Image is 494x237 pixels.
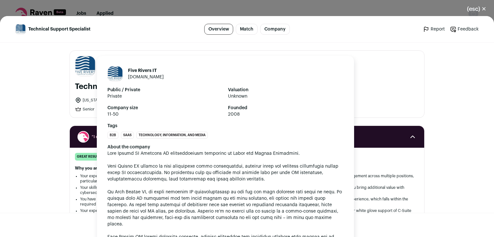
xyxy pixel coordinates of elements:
a: Report [423,26,445,32]
li: Senior [75,106,159,112]
li: SaaS [121,132,134,139]
a: Match [236,24,258,35]
li: B2B [107,132,118,139]
li: Your experience managing VIP access and providing technical support at [GEOGRAPHIC_DATA] demonstr... [80,208,414,218]
strong: Tags [107,123,343,129]
h1: Five Rivers IT [128,67,164,74]
img: 039adb6f9950b01959fb87a8c6c4e79f731a1980ecdaa2062103ab46f6a1dd7d.jpg [75,56,95,76]
li: [US_STATE] [75,97,159,103]
a: Feedback [450,26,479,32]
button: Close modal [459,2,494,16]
span: 11-50 [107,111,223,118]
img: 039adb6f9950b01959fb87a8c6c4e79f731a1980ecdaa2062103ab46f6a1dd7d.jpg [16,24,25,34]
div: About the company [107,144,343,150]
li: You have a relevant B.S. in Information Technology from NJIT, meeting the education requirement, ... [80,197,414,207]
strong: Founded [228,105,343,111]
strong: Valuation [228,87,343,93]
span: Technical Support Specialist [28,26,90,32]
strong: Company size [107,105,223,111]
a: Company [260,24,290,35]
h2: Why you are a great fit [75,166,419,171]
span: “I evaluated your resume experience. This is what I found.” [92,134,402,139]
div: great resume match [75,153,115,161]
li: Technology, Information, and Media [136,132,208,139]
li: Your skills match essential requirements including Active Directory, Azure, M365, remote support ... [80,185,414,195]
li: Your experience aligns perfectly with the role's requirements, including helpdesk support, hardwa... [80,173,414,184]
strong: Public / Private [107,87,223,93]
img: 039adb6f9950b01959fb87a8c6c4e79f731a1980ecdaa2062103ab46f6a1dd7d.jpg [108,66,123,81]
span: Unknown [228,93,343,100]
a: Overview [204,24,233,35]
span: Private [107,93,223,100]
h1: Technical Support Specialist [75,82,181,92]
span: 2008 [228,111,343,118]
a: [DOMAIN_NAME] [128,75,164,79]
